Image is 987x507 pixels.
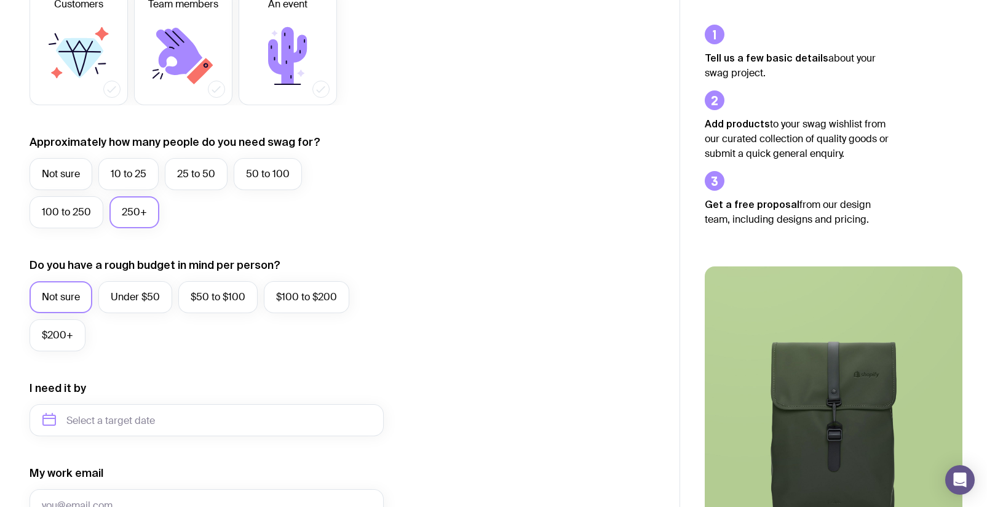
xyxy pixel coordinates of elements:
[705,118,770,129] strong: Add products
[30,196,103,228] label: 100 to 250
[30,281,92,313] label: Not sure
[945,465,975,495] div: Open Intercom Messenger
[98,281,172,313] label: Under $50
[705,50,889,81] p: about your swag project.
[30,158,92,190] label: Not sure
[165,158,228,190] label: 25 to 50
[178,281,258,313] label: $50 to $100
[30,381,86,396] label: I need it by
[705,197,889,227] p: from our design team, including designs and pricing.
[98,158,159,190] label: 10 to 25
[109,196,159,228] label: 250+
[264,281,349,313] label: $100 to $200
[30,466,103,481] label: My work email
[30,404,384,436] input: Select a target date
[705,52,828,63] strong: Tell us a few basic details
[705,199,799,210] strong: Get a free proposal
[30,319,85,351] label: $200+
[30,135,320,150] label: Approximately how many people do you need swag for?
[30,258,280,273] label: Do you have a rough budget in mind per person?
[705,116,889,161] p: to your swag wishlist from our curated collection of quality goods or submit a quick general enqu...
[234,158,302,190] label: 50 to 100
